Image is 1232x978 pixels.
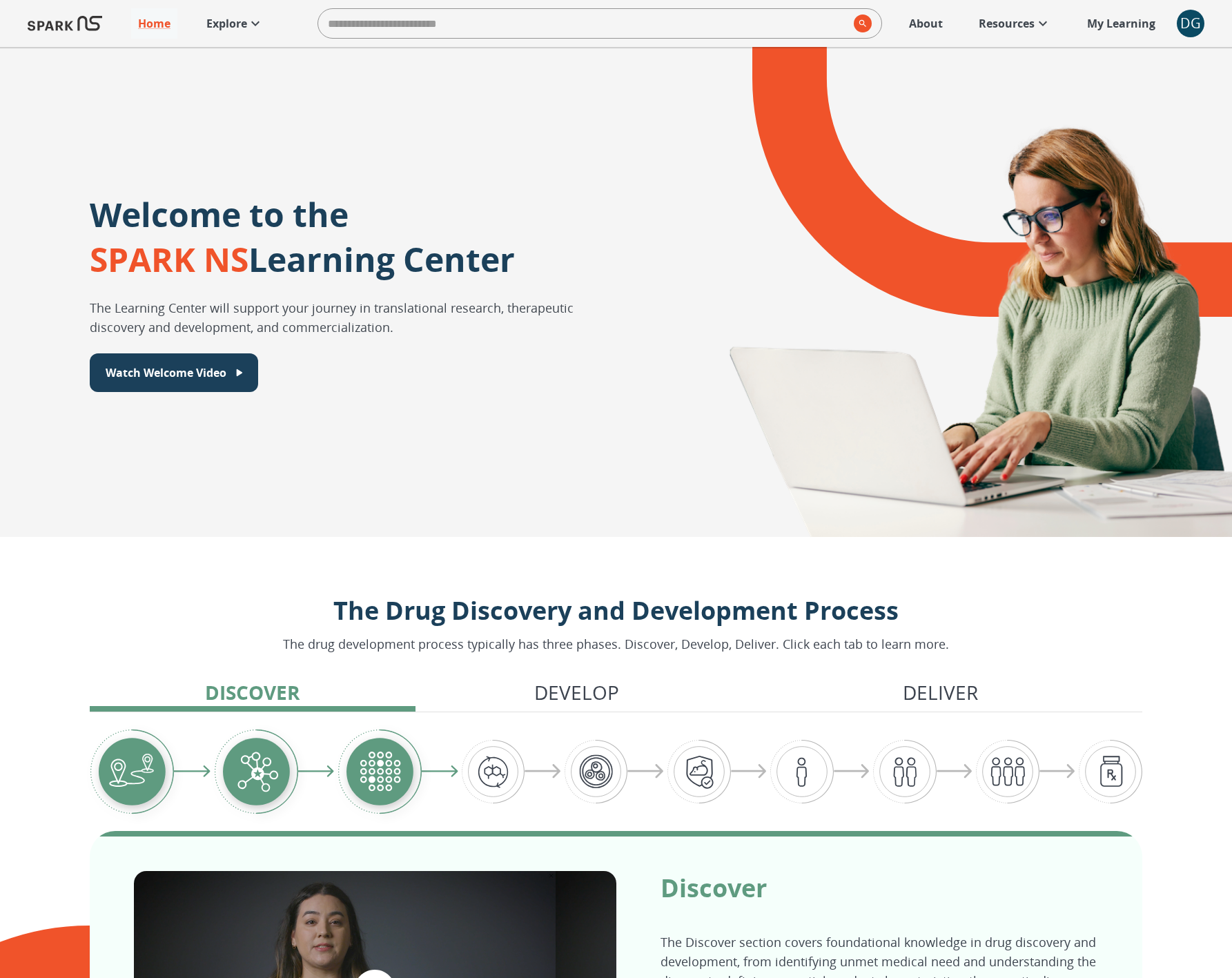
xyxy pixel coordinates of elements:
img: arrow-right [627,764,664,779]
img: arrow-right [731,764,767,779]
div: Graphic showing the progression through the Discover, Develop, and Deliver pipeline, highlighting... [90,729,1142,814]
p: Deliver [903,678,978,707]
button: search [848,9,872,38]
span: SPARK NS [90,237,248,282]
img: Logo of SPARK at Stanford [28,7,102,40]
p: Discover [205,678,300,707]
p: Develop [534,678,619,707]
img: arrow-right [1039,764,1076,779]
p: Resources [979,15,1035,32]
p: My Learning [1087,15,1155,32]
p: Home [138,15,170,32]
div: DG [1177,10,1204,37]
a: About [902,8,950,39]
p: The Learning Center will support your journey in translational research, therapeutic discovery an... [90,298,601,337]
img: arrow-right [174,765,211,779]
a: Explore [199,8,271,39]
a: Home [131,8,177,39]
button: account of current user [1177,10,1204,37]
a: Resources [972,8,1058,39]
button: Watch Welcome Video [90,353,258,392]
a: My Learning [1080,8,1163,39]
p: The drug development process typically has three phases. Discover, Develop, Deliver. Click each t... [283,635,949,654]
p: Explore [206,15,247,32]
p: Watch Welcome Video [106,364,226,381]
img: arrow-right [298,765,335,779]
img: arrow-right [525,764,561,779]
p: Discover [661,871,1099,905]
img: arrow-right [937,764,973,779]
p: About [909,15,943,32]
p: The Drug Discovery and Development Process [283,592,949,629]
p: Welcome to the Learning Center [90,192,515,282]
img: arrow-right [834,764,870,779]
img: arrow-right [422,765,458,779]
